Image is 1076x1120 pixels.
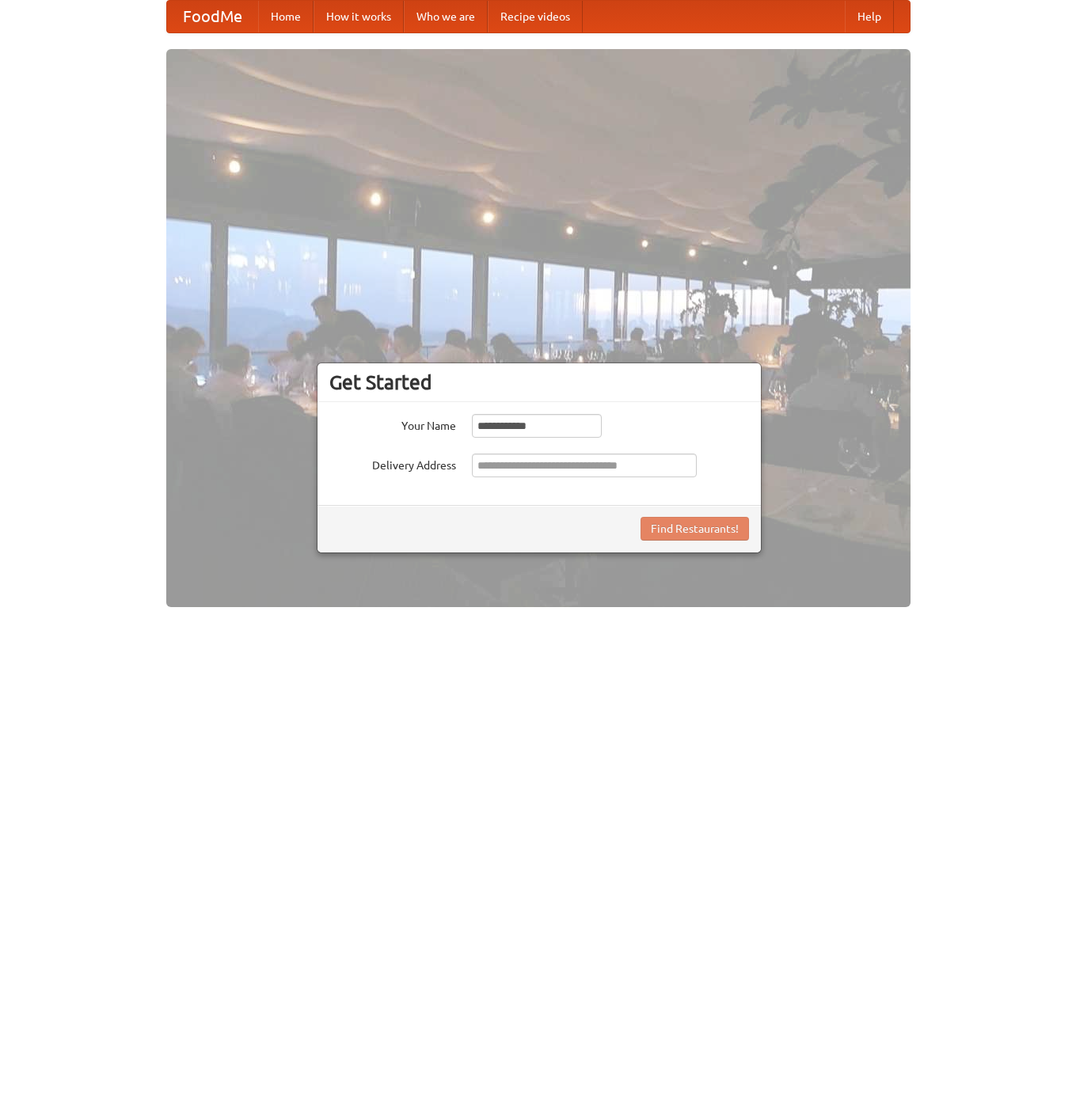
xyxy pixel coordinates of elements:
[329,370,749,394] h3: Get Started
[167,1,258,32] a: FoodMe
[314,1,404,32] a: How it works
[329,454,456,473] label: Delivery Address
[329,414,456,434] label: Your Name
[404,1,488,32] a: Who we are
[641,517,749,541] button: Find Restaurants!
[845,1,894,32] a: Help
[258,1,314,32] a: Home
[488,1,583,32] a: Recipe videos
